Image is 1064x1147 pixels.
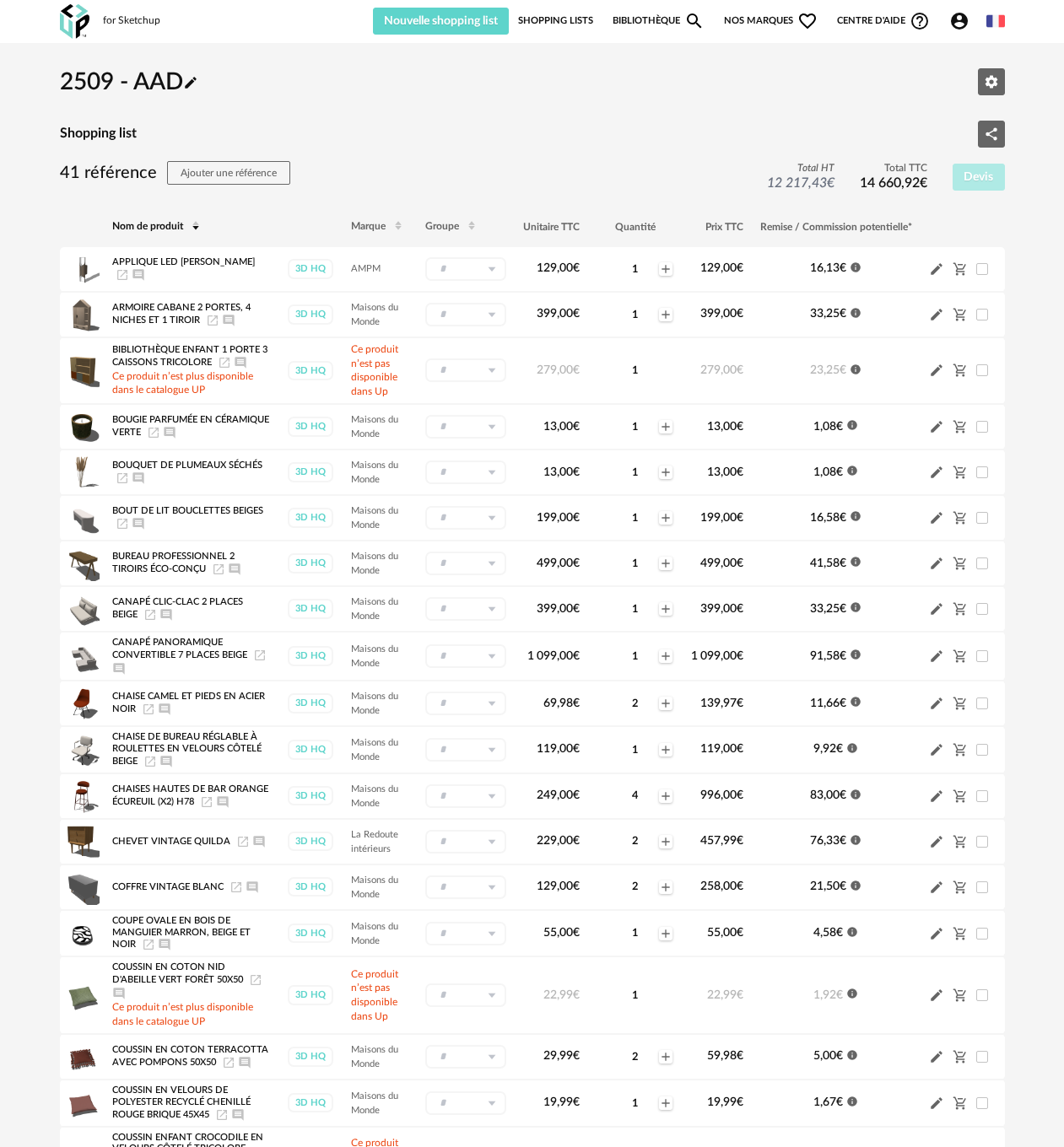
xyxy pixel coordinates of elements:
[543,421,580,433] span: 13,00
[659,697,672,710] span: Plus icon
[425,784,506,808] div: Sélectionner un groupe
[537,557,580,569] span: 499,00
[700,557,743,569] span: 499,00
[860,176,927,190] span: 14 660,92
[737,364,743,376] span: €
[287,1047,334,1066] a: 3D HQ
[573,262,580,274] span: €
[846,419,858,431] span: Information icon
[288,832,333,851] div: 3D HQ
[929,465,944,480] span: Pencil icon
[181,168,277,178] span: Ajouter une référence
[953,1050,968,1062] span: Cart Minus icon
[737,650,743,662] span: €
[850,306,861,318] span: Information icon
[613,697,656,710] div: 2
[288,693,333,713] div: 3D HQ
[737,308,743,320] span: €
[827,176,834,190] span: €
[206,315,219,325] span: Launch icon
[287,462,334,482] a: 3D HQ
[147,428,160,437] a: Launch icon
[543,697,580,709] span: 69,98
[64,409,100,444] img: Product pack shot
[287,646,334,665] a: 3D HQ
[351,644,398,668] span: Maisons du Monde
[215,1109,229,1118] a: Launch icon
[659,602,672,616] span: Plus icon
[60,67,198,97] h2: 2509 - AAD
[573,466,580,478] span: €
[573,364,580,376] span: €
[767,162,834,175] span: Total HT
[159,610,173,619] span: Ajouter un commentaire
[64,353,100,388] img: Product pack shot
[837,11,931,31] span: Centre d'aideHelp Circle Outline icon
[659,308,672,321] span: Plus icon
[840,512,846,524] span: €
[112,692,265,714] span: Chaise camel et pieds en acier noir
[953,989,968,1001] span: Cart Minus icon
[351,597,398,621] span: Maisons du Monde
[425,221,459,231] span: Groupe
[953,1096,968,1108] span: Cart Minus icon
[167,161,290,185] button: Ajouter une référence
[953,512,968,524] span: Cart Minus icon
[234,357,247,366] span: Ajouter un commentaire
[573,421,580,433] span: €
[659,511,672,525] span: Plus icon
[953,603,968,615] span: Cart Minus icon
[737,603,743,615] span: €
[64,251,100,287] img: Product pack shot
[910,11,930,31] span: Help Circle Outline icon
[112,552,235,574] span: Bureau professionnel 2 tiroirs éco-conçu
[929,307,944,322] span: Pencil icon
[737,262,743,274] span: €
[691,650,743,662] span: 1 099,00
[64,455,100,490] img: Product pack shot
[287,553,334,573] a: 3D HQ
[287,259,334,278] a: 3D HQ
[132,519,145,528] span: Ajouter un commentaire
[132,270,145,279] span: Ajouter un commentaire
[850,696,861,708] span: Information icon
[964,171,993,183] span: Devis
[288,1047,333,1066] div: 3D HQ
[351,692,398,715] span: Maisons du Monde
[953,789,968,801] span: Cart Minus icon
[288,1093,333,1112] div: 3D HQ
[212,564,225,573] a: Launch icon
[425,303,506,326] div: Sélectionner un groupe
[112,257,255,267] span: Applique Led [PERSON_NAME]
[236,837,250,846] span: Launch icon
[949,11,977,31] span: Account Circle icon
[984,75,999,87] span: Editer les paramètres
[425,983,506,1007] div: Sélectionner un groupe
[64,1085,100,1121] img: Product pack shot
[659,557,672,570] span: Plus icon
[373,8,510,35] button: Nouvelle shopping list
[846,465,858,477] span: Information icon
[659,649,672,663] span: Plus icon
[288,462,333,482] div: 3D HQ
[288,361,333,380] div: 3D HQ
[850,556,861,568] span: Information icon
[252,837,266,846] span: Ajouter un commentaire
[613,8,705,35] a: BibliothèqueMagnify icon
[230,882,243,891] span: Launch icon
[287,832,334,851] a: 3D HQ
[527,650,580,662] span: 1 099,00
[929,510,944,525] span: Pencil icon
[700,697,743,709] span: 139,97
[64,546,100,581] img: Product pack shot
[737,557,743,569] span: €
[737,466,743,478] span: €
[929,649,944,664] span: Pencil icon
[573,308,580,320] span: €
[724,8,818,35] span: Nos marques
[222,1058,235,1067] a: Launch icon
[920,176,927,190] span: €
[613,557,656,570] div: 1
